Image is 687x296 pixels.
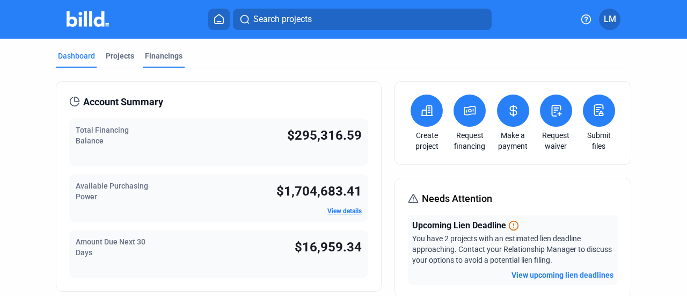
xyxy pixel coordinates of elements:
[76,126,129,145] span: Total Financing Balance
[327,207,362,215] a: View details
[451,130,488,151] a: Request financing
[537,130,575,151] a: Request waiver
[58,50,95,61] div: Dashboard
[511,270,613,280] button: View upcoming lien deadlines
[76,182,148,201] span: Available Purchasing Power
[233,9,492,30] button: Search projects
[145,50,182,61] div: Financings
[287,128,362,143] span: $295,316.59
[276,184,362,199] span: $1,704,683.41
[580,130,618,151] a: Submit files
[408,130,445,151] a: Create project
[422,191,492,206] span: Needs Attention
[494,130,532,151] a: Make a payment
[106,50,134,61] div: Projects
[295,240,362,255] span: $16,959.34
[253,13,312,26] span: Search projects
[412,234,612,264] span: You have 2 projects with an estimated lien deadline approaching. Contact your Relationship Manage...
[67,11,109,27] img: Billd Company Logo
[604,13,616,26] span: LM
[599,9,620,30] button: LM
[83,95,163,110] span: Account Summary
[76,237,145,257] span: Amount Due Next 30 Days
[412,219,506,232] span: Upcoming Lien Deadline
